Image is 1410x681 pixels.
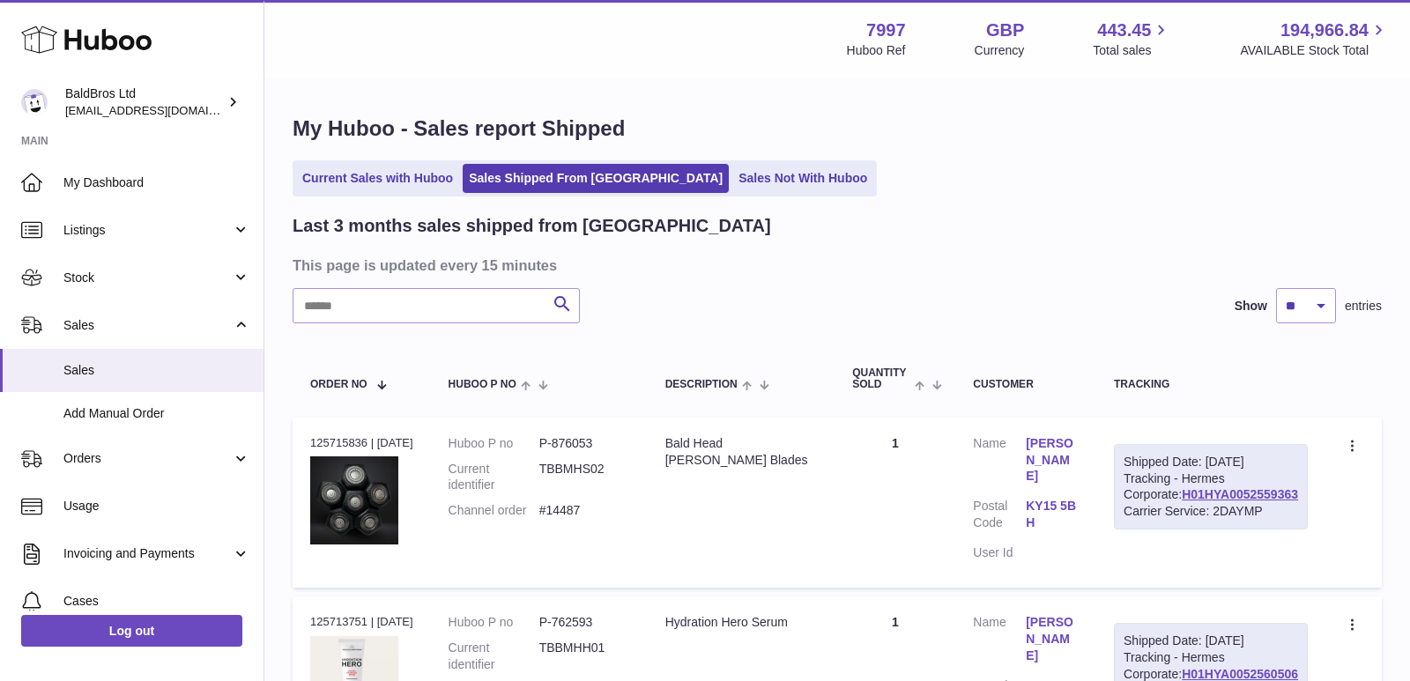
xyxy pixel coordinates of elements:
[449,461,539,494] dt: Current identifier
[293,255,1377,275] h3: This page is updated every 15 minutes
[63,450,232,467] span: Orders
[1093,42,1171,59] span: Total sales
[1235,298,1267,315] label: Show
[63,362,250,379] span: Sales
[539,640,630,673] dd: TBBMHH01
[63,270,232,286] span: Stock
[293,115,1382,143] h1: My Huboo - Sales report Shipped
[539,502,630,519] dd: #14487
[847,42,906,59] div: Huboo Ref
[539,614,630,631] dd: P-762593
[63,405,250,422] span: Add Manual Order
[539,435,630,452] dd: P-876053
[1097,19,1151,42] span: 443.45
[63,593,250,610] span: Cases
[1114,444,1308,530] div: Tracking - Hermes Corporate:
[310,435,413,451] div: 125715836 | [DATE]
[449,614,539,631] dt: Huboo P no
[449,502,539,519] dt: Channel order
[1182,487,1298,501] a: H01HYA0052559363
[986,19,1024,42] strong: GBP
[1240,19,1389,59] a: 194,966.84 AVAILABLE Stock Total
[732,164,873,193] a: Sales Not With Huboo
[449,640,539,673] dt: Current identifier
[65,103,259,117] span: [EMAIL_ADDRESS][DOMAIN_NAME]
[449,435,539,452] dt: Huboo P no
[852,367,910,390] span: Quantity Sold
[296,164,459,193] a: Current Sales with Huboo
[1124,633,1298,649] div: Shipped Date: [DATE]
[665,435,818,469] div: Bald Head [PERSON_NAME] Blades
[1114,379,1308,390] div: Tracking
[1093,19,1171,59] a: 443.45 Total sales
[63,222,232,239] span: Listings
[63,545,232,562] span: Invoicing and Payments
[973,498,1026,536] dt: Postal Code
[1240,42,1389,59] span: AVAILABLE Stock Total
[665,379,738,390] span: Description
[973,544,1026,561] dt: User Id
[21,615,242,647] a: Log out
[1345,298,1382,315] span: entries
[1280,19,1369,42] span: 194,966.84
[310,456,398,544] img: 79971697027812.jpg
[63,174,250,191] span: My Dashboard
[21,89,48,115] img: baldbrothersblog@gmail.com
[63,317,232,334] span: Sales
[665,614,818,631] div: Hydration Hero Serum
[65,85,224,119] div: BaldBros Ltd
[975,42,1025,59] div: Currency
[866,19,906,42] strong: 7997
[1026,435,1079,485] a: [PERSON_NAME]
[1124,454,1298,470] div: Shipped Date: [DATE]
[449,379,516,390] span: Huboo P no
[973,435,1026,490] dt: Name
[1124,503,1298,520] div: Carrier Service: 2DAYMP
[463,164,729,193] a: Sales Shipped From [GEOGRAPHIC_DATA]
[293,214,771,238] h2: Last 3 months sales shipped from [GEOGRAPHIC_DATA]
[310,379,367,390] span: Order No
[1026,614,1079,664] a: [PERSON_NAME]
[1182,667,1298,681] a: H01HYA0052560506
[973,379,1079,390] div: Customer
[1026,498,1079,531] a: KY15 5BH
[63,498,250,514] span: Usage
[835,418,955,588] td: 1
[539,461,630,494] dd: TBBMHS02
[973,614,1026,669] dt: Name
[310,614,413,630] div: 125713751 | [DATE]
